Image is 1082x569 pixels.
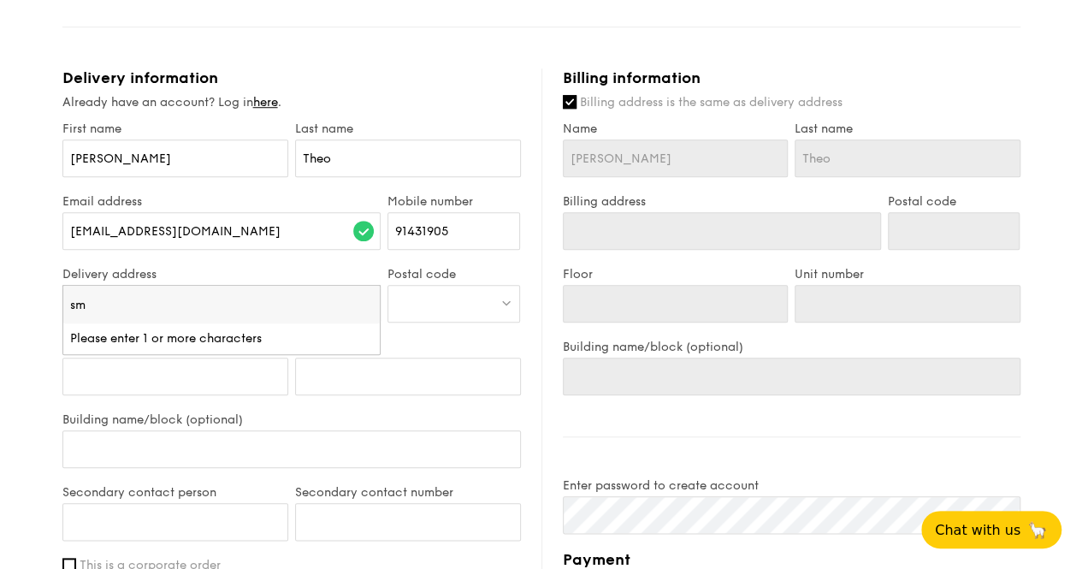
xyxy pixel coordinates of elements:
[563,95,576,109] input: Billing address is the same as delivery address
[62,122,288,136] label: First name
[921,511,1061,548] button: Chat with us🦙
[62,68,218,87] span: Delivery information
[62,412,521,427] label: Building name/block (optional)
[888,194,1020,209] label: Postal code
[295,485,521,500] label: Secondary contact number
[500,296,512,309] img: icon-dropdown.fa26e9f9.svg
[62,485,288,500] label: Secondary contact person
[563,340,1020,354] label: Building name/block (optional)
[353,221,374,241] img: icon-success.f839ccf9.svg
[563,122,789,136] label: Name
[795,122,1020,136] label: Last name
[563,194,881,209] label: Billing address
[563,68,701,87] span: Billing information
[253,95,278,110] a: here
[295,122,521,136] label: Last name
[62,94,521,111] div: Already have an account? Log in .
[295,340,521,354] label: Unit number
[62,267,381,282] label: Delivery address
[935,522,1020,538] span: Chat with us
[387,267,520,282] label: Postal code
[563,267,789,282] label: Floor
[62,194,381,209] label: Email address
[795,267,1020,282] label: Unit number
[580,95,843,110] span: Billing address is the same as delivery address
[387,194,520,209] label: Mobile number
[63,323,381,354] li: Please enter 1 or more characters
[563,478,1020,493] label: Enter password to create account
[1027,520,1048,540] span: 🦙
